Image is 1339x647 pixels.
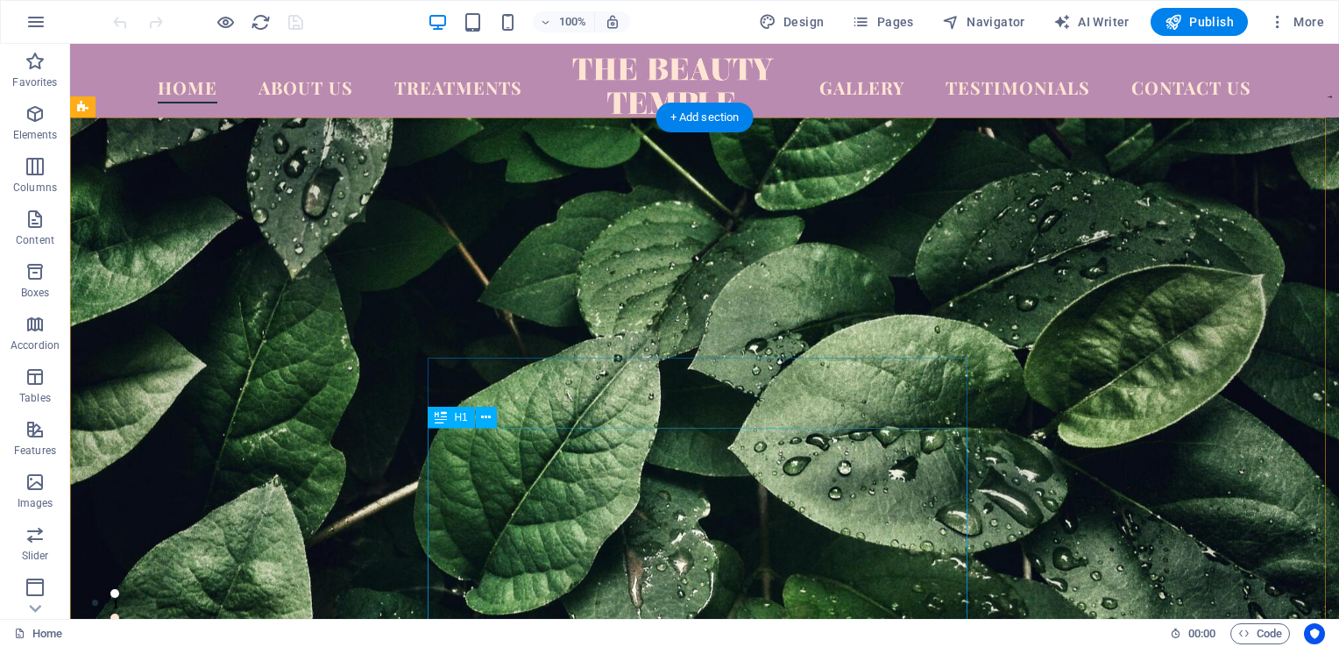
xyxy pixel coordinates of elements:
[18,496,53,510] p: Images
[845,8,920,36] button: Pages
[454,412,467,423] span: H1
[852,13,913,31] span: Pages
[605,14,620,30] i: On resize automatically adjust zoom level to fit chosen device.
[1230,623,1290,644] button: Code
[251,12,271,32] i: Reload page
[19,391,51,405] p: Tables
[16,233,54,247] p: Content
[12,75,57,89] p: Favorites
[1201,627,1203,640] span: :
[250,11,271,32] button: reload
[14,444,56,458] p: Features
[759,13,825,31] span: Design
[935,8,1032,36] button: Navigator
[1151,8,1248,36] button: Publish
[1053,13,1130,31] span: AI Writer
[752,8,832,36] button: Design
[1238,623,1282,644] span: Code
[942,13,1025,31] span: Navigator
[1046,8,1137,36] button: AI Writer
[13,128,58,142] p: Elements
[22,549,49,563] p: Slider
[559,11,587,32] h6: 100%
[533,11,595,32] button: 100%
[1269,13,1324,31] span: More
[1304,623,1325,644] button: Usercentrics
[1262,8,1331,36] button: More
[14,623,62,644] a: Click to cancel selection. Double-click to open Pages
[13,181,57,195] p: Columns
[11,338,60,352] p: Accordion
[1170,623,1216,644] h6: Session time
[752,8,832,36] div: Design (Ctrl+Alt+Y)
[656,103,754,132] div: + Add section
[1165,13,1234,31] span: Publish
[1188,623,1215,644] span: 00 00
[21,286,50,300] p: Boxes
